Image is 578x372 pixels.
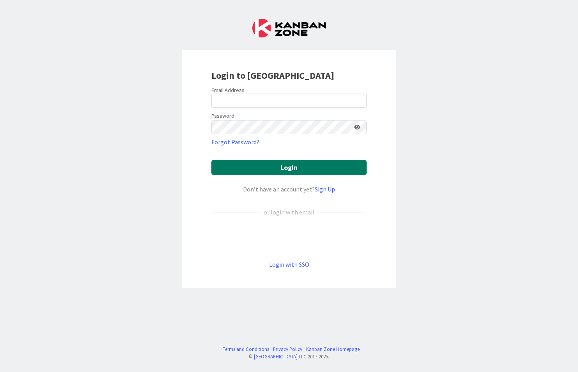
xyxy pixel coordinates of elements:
button: Login [211,160,367,175]
label: Email Address [211,87,245,94]
div: or login with email [262,207,316,217]
a: Sign Up [315,185,335,193]
div: © LLC 2017- 2025 . [219,353,360,360]
a: Privacy Policy [273,345,302,353]
a: Kanban Zone Homepage [306,345,360,353]
iframe: Sign in with Google Button [207,230,371,247]
b: Login to [GEOGRAPHIC_DATA] [211,69,334,81]
img: Kanban Zone [252,19,326,37]
a: Login with SSO [269,260,309,268]
a: Forgot Password? [211,137,259,147]
a: [GEOGRAPHIC_DATA] [254,353,298,360]
label: Password [211,112,234,120]
a: Terms and Conditions [223,345,269,353]
div: Don’t have an account yet? [211,184,367,194]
